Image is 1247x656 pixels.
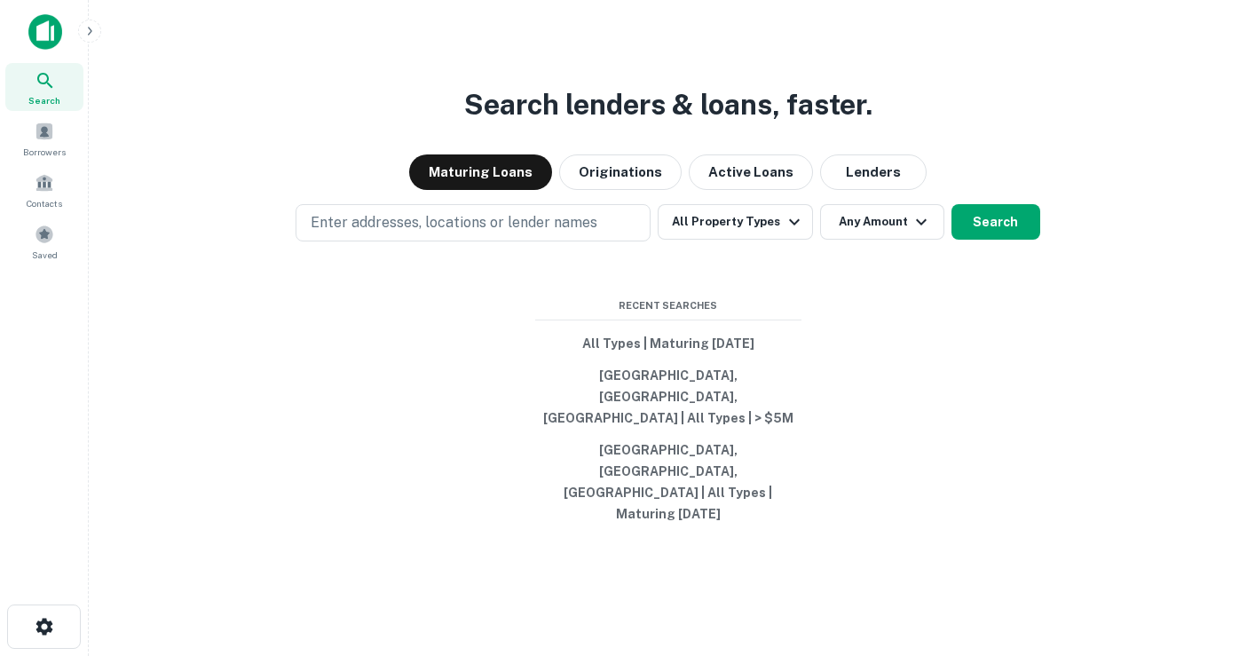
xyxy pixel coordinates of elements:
span: Borrowers [23,145,66,159]
p: Enter addresses, locations or lender names [311,212,597,233]
button: All Property Types [658,204,812,240]
span: Saved [32,248,58,262]
button: [GEOGRAPHIC_DATA], [GEOGRAPHIC_DATA], [GEOGRAPHIC_DATA] | All Types | > $5M [535,360,801,434]
span: Search [28,93,60,107]
span: Recent Searches [535,298,801,313]
button: Maturing Loans [409,154,552,190]
button: [GEOGRAPHIC_DATA], [GEOGRAPHIC_DATA], [GEOGRAPHIC_DATA] | All Types | Maturing [DATE] [535,434,801,530]
a: Search [5,63,83,111]
button: Lenders [820,154,927,190]
button: Search [951,204,1040,240]
span: Contacts [27,196,62,210]
button: Enter addresses, locations or lender names [296,204,651,241]
h3: Search lenders & loans, faster. [464,83,872,126]
a: Borrowers [5,115,83,162]
button: All Types | Maturing [DATE] [535,328,801,360]
a: Saved [5,217,83,265]
button: Active Loans [689,154,813,190]
button: Any Amount [820,204,944,240]
button: Originations [559,154,682,190]
img: capitalize-icon.png [28,14,62,50]
iframe: Chat Widget [1158,514,1247,599]
a: Contacts [5,166,83,214]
